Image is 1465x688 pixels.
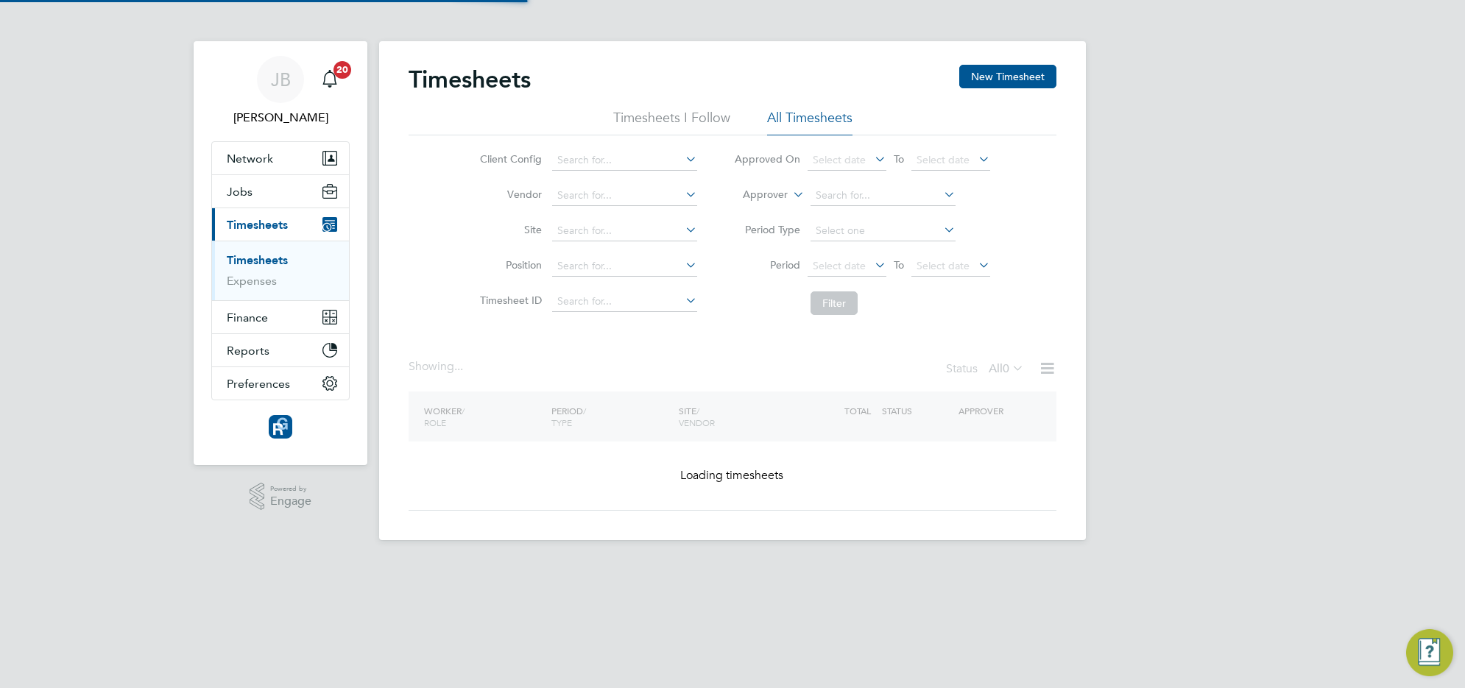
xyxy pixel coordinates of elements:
label: Approver [721,188,788,202]
a: Timesheets [227,253,288,267]
button: Finance [212,301,349,333]
input: Search for... [552,256,697,277]
span: Reports [227,344,269,358]
input: Search for... [552,291,697,312]
span: JB [271,70,291,89]
span: Joe Belsten [211,109,350,127]
input: Search for... [552,221,697,241]
button: Engage Resource Center [1406,629,1453,676]
span: Jobs [227,185,253,199]
span: Network [227,152,273,166]
div: Timesheets [212,241,349,300]
label: Client Config [476,152,542,166]
nav: Main navigation [194,41,367,465]
button: New Timesheet [959,65,1056,88]
span: Select date [813,259,866,272]
label: Approved On [734,152,800,166]
span: Preferences [227,377,290,391]
label: Timesheet ID [476,294,542,307]
span: Engage [270,495,311,508]
span: 20 [333,61,351,79]
span: Powered by [270,483,311,495]
a: Expenses [227,274,277,288]
span: To [889,149,908,169]
button: Preferences [212,367,349,400]
label: Vendor [476,188,542,201]
input: Search for... [552,150,697,171]
li: Timesheets I Follow [613,109,730,135]
span: Timesheets [227,218,288,232]
span: Select date [917,259,970,272]
span: To [889,255,908,274]
img: resourcinggroup-logo-retina.png [269,415,292,439]
input: Select one [811,221,956,241]
span: Finance [227,311,268,325]
button: Timesheets [212,208,349,241]
label: Site [476,223,542,236]
a: JB[PERSON_NAME] [211,56,350,127]
span: Select date [917,153,970,166]
button: Reports [212,334,349,366]
span: ... [454,359,463,374]
input: Search for... [552,185,697,206]
label: Period [734,258,800,272]
a: Powered byEngage [250,483,312,511]
div: Showing [409,359,466,375]
label: All [989,361,1024,376]
a: Go to home page [211,415,350,439]
h2: Timesheets [409,65,531,94]
label: Position [476,258,542,272]
input: Search for... [811,185,956,206]
span: 0 [1003,361,1009,376]
button: Filter [811,291,858,315]
a: 20 [315,56,345,103]
button: Jobs [212,175,349,208]
button: Network [212,142,349,174]
span: Select date [813,153,866,166]
li: All Timesheets [767,109,852,135]
label: Period Type [734,223,800,236]
div: Status [946,359,1027,380]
